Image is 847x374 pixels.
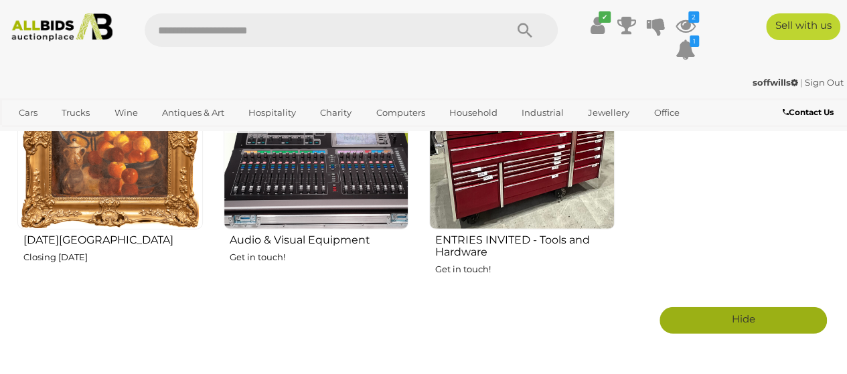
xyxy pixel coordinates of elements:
[230,250,409,265] p: Get in touch!
[429,45,615,230] img: ENTRIES INVITED - Tools and Hardware
[435,231,615,258] h2: ENTRIES INVITED - Tools and Hardware
[62,124,174,146] a: [GEOGRAPHIC_DATA]
[690,35,699,47] i: 1
[23,231,203,246] h2: [DATE][GEOGRAPHIC_DATA]
[688,11,699,23] i: 2
[645,102,688,124] a: Office
[105,102,146,124] a: Wine
[753,77,800,88] a: soffwills
[599,11,611,23] i: ✔
[579,102,638,124] a: Jewellery
[224,45,409,230] img: Audio & Visual Equipment
[17,44,203,297] a: [DATE][GEOGRAPHIC_DATA] Closing [DATE]
[676,13,696,37] a: 2
[435,262,615,277] p: Get in touch!
[10,102,46,124] a: Cars
[367,102,433,124] a: Computers
[587,13,607,37] a: ✔
[491,13,558,47] button: Search
[805,77,844,88] a: Sign Out
[441,102,506,124] a: Household
[766,13,840,40] a: Sell with us
[153,102,233,124] a: Antiques & Art
[660,307,827,334] a: Hide
[753,77,798,88] strong: soffwills
[6,13,118,41] img: Allbids.com.au
[800,77,803,88] span: |
[513,102,572,124] a: Industrial
[783,107,834,117] b: Contact Us
[429,44,615,297] a: ENTRIES INVITED - Tools and Hardware Get in touch!
[17,45,203,230] img: Red Hill Estate
[230,231,409,246] h2: Audio & Visual Equipment
[53,102,98,124] a: Trucks
[676,37,696,62] a: 1
[783,105,837,120] a: Contact Us
[311,102,360,124] a: Charity
[240,102,305,124] a: Hospitality
[732,312,755,325] span: Hide
[23,250,203,265] p: Closing [DATE]
[10,124,55,146] a: Sports
[223,44,409,297] a: Audio & Visual Equipment Get in touch!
